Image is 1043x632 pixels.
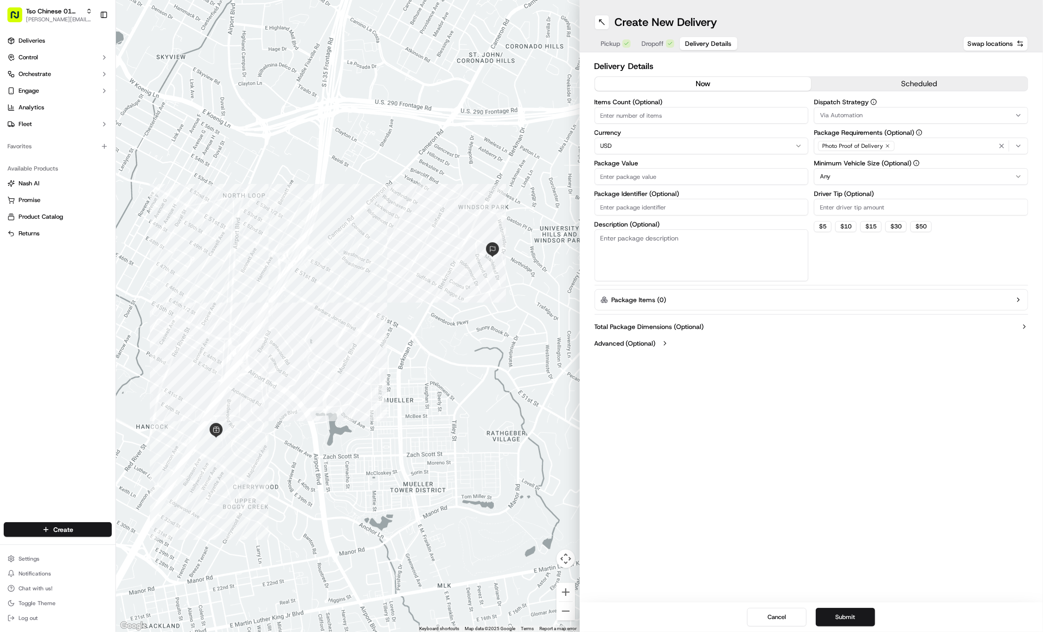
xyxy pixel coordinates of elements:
[4,83,112,98] button: Engage
[26,6,82,16] button: Tso Chinese 01 Cherrywood
[595,339,656,348] label: Advanced (Optional)
[19,229,39,238] span: Returns
[557,602,575,620] button: Zoom out
[4,582,112,595] button: Chat with us!
[4,522,112,537] button: Create
[9,10,28,28] img: Nash
[4,161,112,176] div: Available Products
[92,230,112,237] span: Pylon
[595,339,1029,348] button: Advanced (Optional)
[77,169,80,177] span: •
[88,208,149,217] span: API Documentation
[916,129,922,136] button: Package Requirements (Optional)
[822,142,883,150] span: Photo Proof of Delivery
[19,555,39,562] span: Settings
[814,99,1028,105] label: Dispatch Strategy
[19,89,36,106] img: 1738778727109-b901c2ba-d612-49f7-a14d-d897ce62d23f
[814,129,1028,136] label: Package Requirements (Optional)
[19,53,38,62] span: Control
[42,89,152,98] div: Start new chat
[595,221,809,228] label: Description (Optional)
[19,87,39,95] span: Engage
[4,139,112,154] div: Favorites
[19,614,38,622] span: Log out
[29,169,75,177] span: [PERSON_NAME]
[9,121,62,128] div: Past conversations
[118,620,149,632] img: Google
[19,196,40,204] span: Promise
[144,119,169,130] button: See all
[6,204,75,221] a: 📗Knowledge Base
[967,39,1013,48] span: Swap locations
[7,196,108,204] a: Promise
[811,77,1028,91] button: scheduled
[7,179,108,188] a: Nash AI
[19,208,71,217] span: Knowledge Base
[595,322,1029,331] button: Total Package Dimensions (Optional)
[601,39,621,48] span: Pickup
[75,204,153,221] a: 💻API Documentation
[540,626,577,631] a: Report a map error
[77,144,80,152] span: •
[595,60,1029,73] h2: Delivery Details
[814,199,1028,215] input: Enter driver tip amount
[78,209,86,216] div: 💻
[814,160,1028,166] label: Minimum Vehicle Size (Optional)
[595,168,809,185] input: Enter package value
[4,597,112,610] button: Toggle Theme
[595,322,704,331] label: Total Package Dimensions (Optional)
[557,583,575,601] button: Zoom in
[595,107,809,124] input: Enter number of items
[615,15,717,30] h1: Create New Delivery
[612,295,666,304] label: Package Items ( 0 )
[595,199,809,215] input: Enter package identifier
[595,129,809,136] label: Currency
[4,176,112,191] button: Nash AI
[9,209,17,216] div: 📗
[9,135,24,150] img: Angelique Valdez
[19,170,26,177] img: 1736555255976-a54dd68f-1ca7-489b-9aae-adbdc363a1c4
[19,103,44,112] span: Analytics
[814,107,1028,124] button: Via Automation
[4,117,112,132] button: Fleet
[4,193,112,208] button: Promise
[557,550,575,568] button: Map camera controls
[521,626,534,631] a: Terms (opens in new tab)
[4,4,96,26] button: Tso Chinese 01 Cherrywood[PERSON_NAME][EMAIL_ADDRESS][DOMAIN_NAME]
[814,190,1028,197] label: Driver Tip (Optional)
[9,38,169,52] p: Welcome 👋
[814,221,832,232] button: $5
[19,179,39,188] span: Nash AI
[158,92,169,103] button: Start new chat
[42,98,128,106] div: We're available if you need us!
[7,229,108,238] a: Returns
[19,120,32,128] span: Fleet
[814,138,1028,154] button: Photo Proof of Delivery
[4,567,112,580] button: Notifications
[870,99,877,105] button: Dispatch Strategy
[963,36,1028,51] button: Swap locations
[910,221,932,232] button: $50
[595,190,809,197] label: Package Identifier (Optional)
[465,626,516,631] span: Map data ©2025 Google
[7,213,108,221] a: Product Catalog
[595,77,812,91] button: now
[65,230,112,237] a: Powered byPylon
[19,37,45,45] span: Deliveries
[19,70,51,78] span: Orchestrate
[24,60,167,70] input: Got a question? Start typing here...
[595,160,809,166] label: Package Value
[26,16,92,23] button: [PERSON_NAME][EMAIL_ADDRESS][DOMAIN_NAME]
[82,169,101,177] span: [DATE]
[53,525,73,534] span: Create
[595,99,809,105] label: Items Count (Optional)
[4,33,112,48] a: Deliveries
[816,608,875,626] button: Submit
[118,620,149,632] a: Open this area in Google Maps (opens a new window)
[29,144,75,152] span: [PERSON_NAME]
[19,585,52,592] span: Chat with us!
[19,145,26,152] img: 1736555255976-a54dd68f-1ca7-489b-9aae-adbdc363a1c4
[835,221,857,232] button: $10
